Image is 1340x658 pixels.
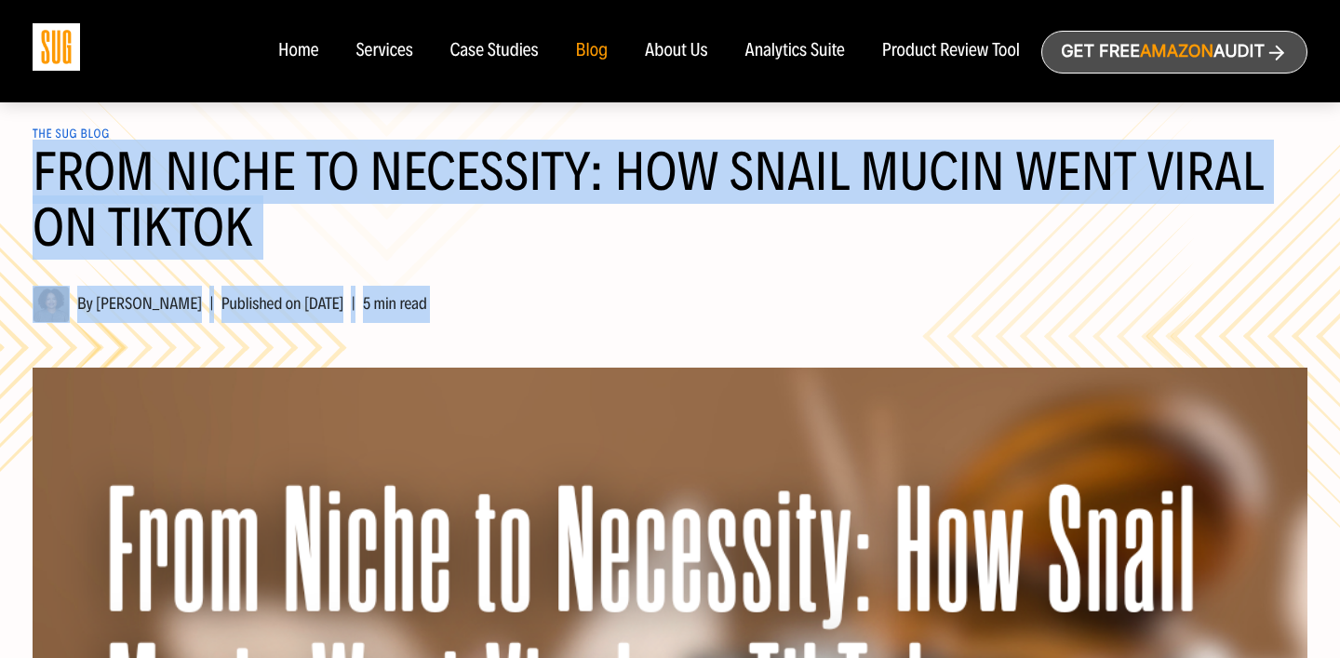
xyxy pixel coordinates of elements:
a: Home [278,41,318,61]
a: About Us [645,41,708,61]
img: Hanna Tekle [33,286,70,323]
a: Analytics Suite [745,41,845,61]
span: | [343,293,362,314]
a: Product Review Tool [882,41,1020,61]
a: Services [355,41,412,61]
h1: From Niche to Necessity: How Snail Mucin Went Viral on TikTok [33,144,1307,278]
span: | [202,293,221,314]
a: Blog [576,41,609,61]
span: Amazon [1140,42,1213,61]
span: By [PERSON_NAME] Published on [DATE] 5 min read [33,293,427,314]
a: Get freeAmazonAudit [1041,31,1307,74]
a: Case Studies [450,41,539,61]
a: The SUG Blog [33,127,110,141]
img: Sug [33,23,80,71]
